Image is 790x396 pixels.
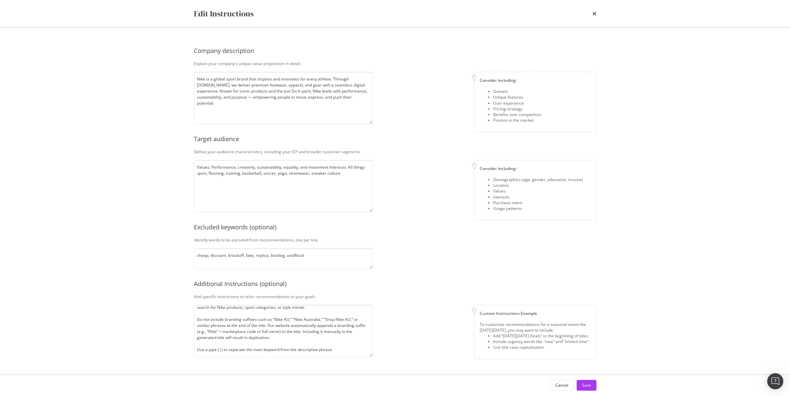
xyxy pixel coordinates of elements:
[493,100,541,106] div: User experience
[194,160,373,212] textarea: Values: Performance, creativity, sustainability, equality, and movement Interests: All things spo...
[480,77,591,83] div: Consider including:
[592,8,596,19] div: times
[582,382,591,388] div: Save
[194,248,373,269] textarea: cheap, discount, knockoff, fake, replica, bootleg, unofficial
[194,72,373,124] textarea: Nike is a global sport brand that inspires and innovates for every athlete. Through [DOMAIN_NAME]...
[493,194,583,200] div: Interests
[480,310,591,316] div: Custom Instructions Example
[493,112,541,117] div: Benefits over competitors
[550,380,574,391] button: Cancel
[493,177,583,182] div: Demographics (age, gender, education, income)
[493,117,541,123] div: Position in the market
[194,8,254,19] div: Edit Instructions
[577,380,596,391] button: Save
[556,382,568,388] div: Cancel
[194,135,596,144] div: Target audience
[194,294,596,299] div: Add specific instructions to tailor recommendations to your goals.
[194,280,596,288] div: Additional Instructions (optional)
[493,200,583,206] div: Purchase intent
[767,373,783,389] div: Open Intercom Messenger
[194,149,596,155] div: Define your audience characteristics, including your ICP and broader customer segments.
[194,237,596,243] div: Identify words to be excluded from recommendations, one per line.
[493,344,591,350] div: Use title case capitalization
[493,188,583,194] div: Values
[493,106,541,112] div: Pricing strategy
[493,182,583,188] div: Location
[480,322,591,333] div: To customize recommendations for a seasonal event like [DATE][DATE], you may want to include:
[480,166,591,171] div: Consider including:
[493,206,583,211] div: Usage patterns
[493,333,591,339] div: Add “[DATE][DATE] Deals” to the beginning of titles
[194,223,596,232] div: Excluded keywords (optional)
[194,61,596,66] div: Explain your company’s unique value proposition in detail.
[493,94,541,100] div: Unique features
[194,47,596,55] div: Company description
[194,305,373,357] textarea: Match metadata to real search behavior: Use keywords that reflect how users naturally search for ...
[493,339,591,344] div: Include urgency words like "now" and” limited time”
[493,89,541,94] div: Domain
